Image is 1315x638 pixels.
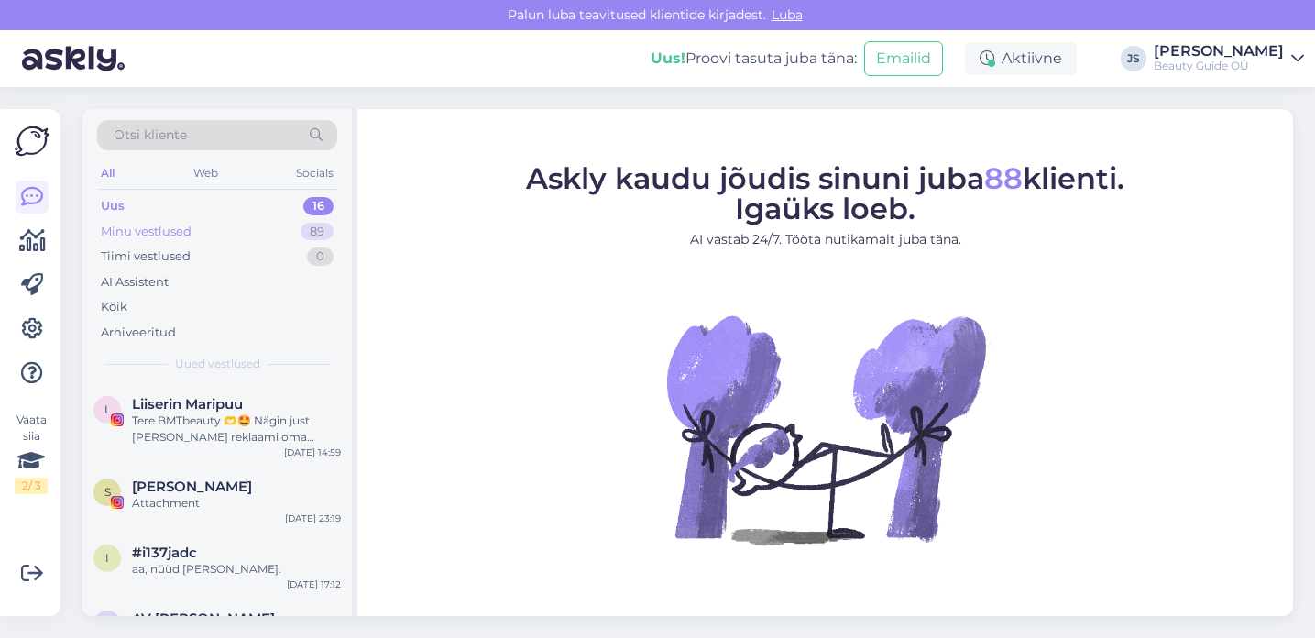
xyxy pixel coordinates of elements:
[48,48,202,62] div: Domain: [DOMAIN_NAME]
[114,126,187,145] span: Otsi kliente
[132,610,275,627] span: AV SaarePadel
[864,41,943,76] button: Emailid
[29,29,44,44] img: logo_orange.svg
[182,106,197,121] img: tab_keywords_by_traffic_grey.svg
[203,108,309,120] div: Keywords by Traffic
[132,544,197,561] span: #i137jadc
[97,161,118,185] div: All
[70,108,164,120] div: Domain Overview
[651,49,685,67] b: Uus!
[766,6,808,23] span: Luba
[15,478,48,494] div: 2 / 3
[104,485,111,499] span: S
[287,577,341,591] div: [DATE] 17:12
[965,42,1077,75] div: Aktiivne
[132,396,243,412] span: Liiserin Maripuu
[1154,44,1284,59] div: [PERSON_NAME]
[132,412,341,445] div: Tere BMTbeauty 🫶🤩 Nägin just [PERSON_NAME] reklaami oma Instagrammi lehel [PERSON_NAME] [PERSON_N...
[29,48,44,62] img: website_grey.svg
[132,495,341,511] div: Attachment
[307,247,334,266] div: 0
[285,511,341,525] div: [DATE] 23:19
[1154,44,1304,73] a: [PERSON_NAME]Beauty Guide OÜ
[526,230,1124,249] p: AI vastab 24/7. Tööta nutikamalt juba täna.
[301,223,334,241] div: 89
[51,29,90,44] div: v 4.0.25
[190,161,222,185] div: Web
[661,264,991,594] img: No Chat active
[132,561,341,577] div: aa, nüüd [PERSON_NAME].
[101,324,176,342] div: Arhiveeritud
[1154,59,1284,73] div: Beauty Guide OÜ
[984,160,1023,196] span: 88
[292,161,337,185] div: Socials
[15,412,48,494] div: Vaata siia
[15,124,49,159] img: Askly Logo
[104,402,111,416] span: L
[1121,46,1146,71] div: JS
[101,197,125,215] div: Uus
[132,478,252,495] span: Sandra Ermo
[303,197,334,215] div: 16
[651,48,857,70] div: Proovi tasuta juba täna:
[101,273,169,291] div: AI Assistent
[101,223,192,241] div: Minu vestlused
[105,551,109,565] span: i
[101,298,127,316] div: Kõik
[175,356,260,372] span: Uued vestlused
[284,445,341,459] div: [DATE] 14:59
[49,106,64,121] img: tab_domain_overview_orange.svg
[526,160,1124,226] span: Askly kaudu jõudis sinuni juba klienti. Igaüks loeb.
[101,247,191,266] div: Tiimi vestlused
